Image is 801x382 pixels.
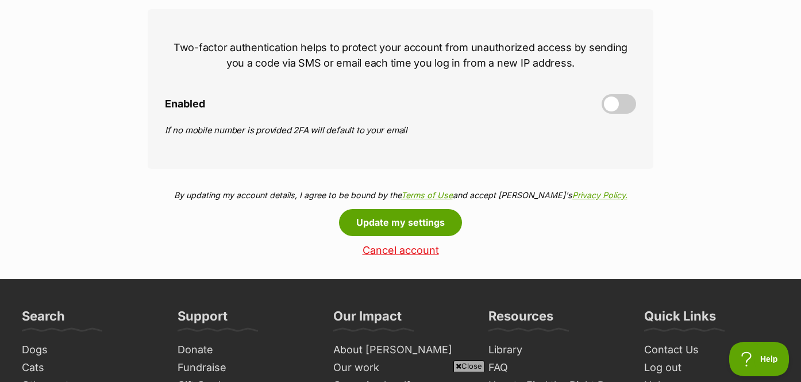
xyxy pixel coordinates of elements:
[329,359,473,377] a: Our work
[339,209,462,236] button: Update my settings
[484,341,628,359] a: Library
[488,308,553,331] h3: Resources
[173,341,317,359] a: Donate
[148,245,653,257] a: Cancel account
[484,359,628,377] a: FAQ
[640,341,784,359] a: Contact Us
[729,342,790,376] iframe: Help Scout Beacon - Open
[165,98,205,110] span: Enabled
[453,360,484,372] span: Close
[165,124,636,137] p: If no mobile number is provided 2FA will default to your email
[333,308,402,331] h3: Our Impact
[178,308,228,331] h3: Support
[572,190,627,200] a: Privacy Policy.
[173,359,317,377] a: Fundraise
[644,308,716,331] h3: Quick Links
[640,359,784,377] a: Log out
[17,341,161,359] a: Dogs
[401,190,453,200] a: Terms of Use
[329,341,473,359] a: About [PERSON_NAME]
[22,308,65,331] h3: Search
[165,40,636,71] p: Two-factor authentication helps to protect your account from unauthorized access by sending you a...
[148,189,653,201] p: By updating my account details, I agree to be bound by the and accept [PERSON_NAME]'s
[17,359,161,377] a: Cats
